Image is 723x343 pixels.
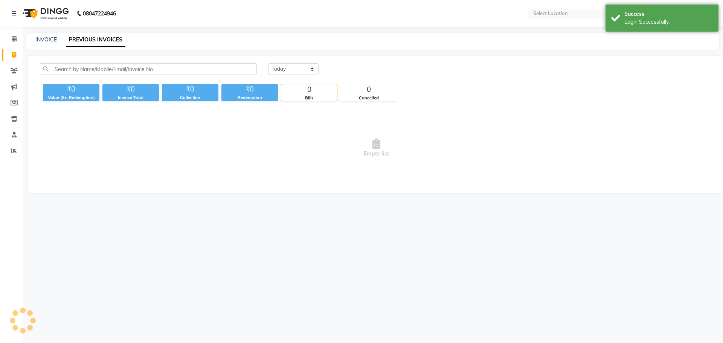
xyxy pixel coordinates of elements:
div: 0 [281,84,337,95]
div: ₹0 [162,84,218,95]
div: Bills [281,95,337,101]
div: Success [624,10,713,18]
b: 08047224946 [83,3,116,24]
div: 0 [341,84,397,95]
div: ₹0 [102,84,159,95]
a: PREVIOUS INVOICES [66,33,125,47]
div: Invoice Total [102,95,159,101]
div: Collection [162,95,218,101]
div: Login Successfully. [624,18,713,26]
div: Select Location [533,10,568,17]
div: Redemption [221,95,278,101]
div: ₹0 [43,84,99,95]
div: ₹0 [221,84,278,95]
div: Value (Ex. Redemption) [43,95,99,101]
a: INVOICE [35,36,57,43]
span: Empty list [40,110,713,186]
div: Cancelled [341,95,397,101]
input: Search by Name/Mobile/Email/Invoice No [40,63,257,75]
img: logo [19,3,71,24]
